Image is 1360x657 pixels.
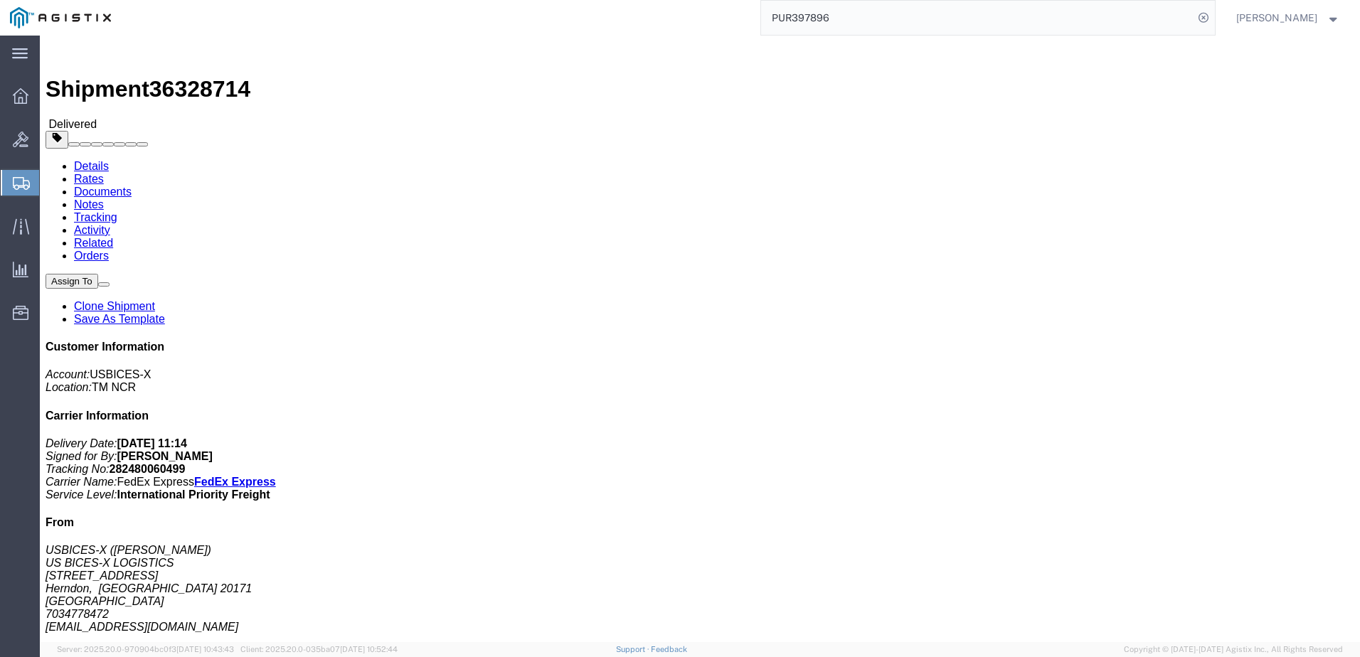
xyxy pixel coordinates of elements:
[616,645,652,653] a: Support
[57,645,234,653] span: Server: 2025.20.0-970904bc0f3
[761,1,1194,35] input: Search for shipment number, reference number
[340,645,398,653] span: [DATE] 10:52:44
[40,36,1360,642] iframe: FS Legacy Container
[176,645,234,653] span: [DATE] 10:43:43
[1236,9,1341,26] button: [PERSON_NAME]
[10,7,111,28] img: logo
[651,645,687,653] a: Feedback
[1236,10,1317,26] span: Dylan Jewell
[240,645,398,653] span: Client: 2025.20.0-035ba07
[1124,643,1343,656] span: Copyright © [DATE]-[DATE] Agistix Inc., All Rights Reserved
